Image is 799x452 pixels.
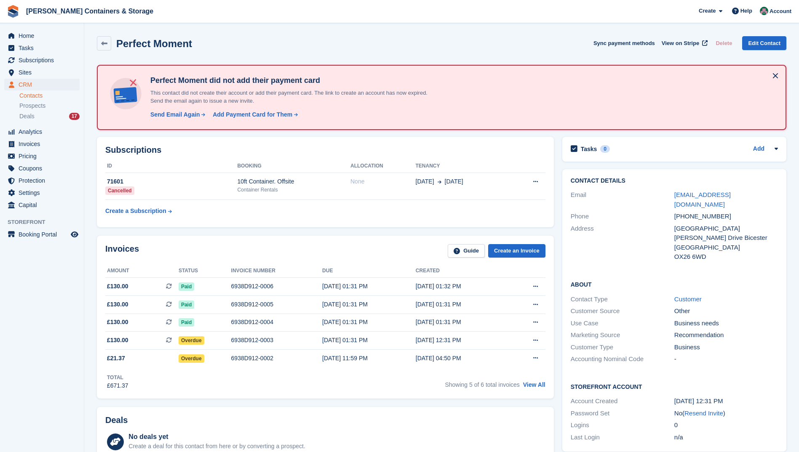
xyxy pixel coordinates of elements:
[150,110,200,119] div: Send Email Again
[742,36,786,50] a: Edit Contact
[19,162,69,174] span: Coupons
[571,433,674,442] div: Last Login
[674,319,778,328] div: Business needs
[571,178,778,184] h2: Contact Details
[416,300,509,309] div: [DATE] 01:31 PM
[581,145,597,153] h2: Tasks
[107,282,128,291] span: £130.00
[105,177,237,186] div: 71601
[4,150,80,162] a: menu
[571,224,674,262] div: Address
[571,382,778,391] h2: Storefront Account
[571,306,674,316] div: Customer Source
[488,244,545,258] a: Create an Invoice
[4,229,80,240] a: menu
[593,36,655,50] button: Sync payment methods
[322,318,416,327] div: [DATE] 01:31 PM
[107,300,128,309] span: £130.00
[4,138,80,150] a: menu
[4,66,80,78] a: menu
[105,264,179,278] th: Amount
[231,336,322,345] div: 6938D912-0003
[416,264,509,278] th: Created
[416,318,509,327] div: [DATE] 01:31 PM
[19,54,69,66] span: Subscriptions
[231,354,322,363] div: 6938D912-0002
[231,318,322,327] div: 6938D912-0004
[600,145,610,153] div: 0
[237,160,350,173] th: Booking
[19,138,69,150] span: Invoices
[108,76,144,112] img: no-card-linked-e7822e413c904bf8b177c4d89f31251c4716f9871600ec3ca5bfc59e148c83f4.svg
[209,110,299,119] a: Add Payment Card for Them
[4,162,80,174] a: menu
[753,144,764,154] a: Add
[571,280,778,288] h2: About
[350,160,416,173] th: Allocation
[107,318,128,327] span: £130.00
[128,432,305,442] div: No deals yet
[571,319,674,328] div: Use Case
[674,295,702,303] a: Customer
[674,433,778,442] div: n/a
[19,66,69,78] span: Sites
[19,175,69,186] span: Protection
[674,306,778,316] div: Other
[322,300,416,309] div: [DATE] 01:31 PM
[23,4,157,18] a: [PERSON_NAME] Containers & Storage
[674,409,778,418] div: No
[571,409,674,418] div: Password Set
[107,336,128,345] span: £130.00
[19,30,69,42] span: Home
[179,354,204,363] span: Overdue
[712,36,735,50] button: Delete
[105,203,172,219] a: Create a Subscription
[684,409,723,417] a: Resend Invite
[4,175,80,186] a: menu
[416,336,509,345] div: [DATE] 12:31 PM
[19,112,35,120] span: Deals
[740,7,752,15] span: Help
[4,42,80,54] a: menu
[674,330,778,340] div: Recommendation
[674,396,778,406] div: [DATE] 12:31 PM
[770,7,791,16] span: Account
[350,177,416,186] div: None
[179,336,204,345] span: Overdue
[19,79,69,90] span: CRM
[19,42,69,54] span: Tasks
[4,199,80,211] a: menu
[179,318,194,327] span: Paid
[445,177,463,186] span: [DATE]
[674,243,778,253] div: [GEOGRAPHIC_DATA]
[674,354,778,364] div: -
[179,282,194,291] span: Paid
[19,150,69,162] span: Pricing
[322,282,416,291] div: [DATE] 01:31 PM
[571,343,674,352] div: Customer Type
[571,330,674,340] div: Marketing Source
[571,190,674,209] div: Email
[416,160,510,173] th: Tenancy
[105,145,545,155] h2: Subscriptions
[322,264,416,278] th: Due
[674,343,778,352] div: Business
[19,199,69,211] span: Capital
[105,415,128,425] h2: Deals
[322,354,416,363] div: [DATE] 11:59 PM
[416,282,509,291] div: [DATE] 01:32 PM
[674,420,778,430] div: 0
[674,212,778,221] div: [PHONE_NUMBER]
[105,160,237,173] th: ID
[19,92,80,100] a: Contacts
[682,409,725,417] span: ( )
[662,39,699,48] span: View on Stripe
[674,233,778,243] div: [PERSON_NAME] Drive Bicester
[4,30,80,42] a: menu
[4,54,80,66] a: menu
[116,38,192,49] h2: Perfect Moment
[571,396,674,406] div: Account Created
[179,300,194,309] span: Paid
[69,113,80,120] div: 17
[237,177,350,186] div: 10ft Container. Offsite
